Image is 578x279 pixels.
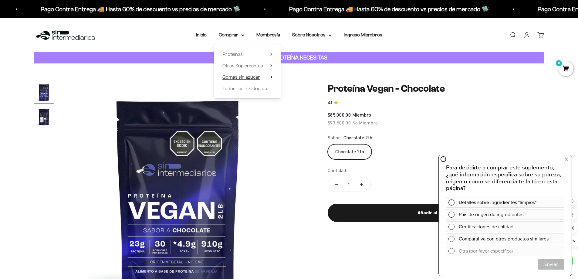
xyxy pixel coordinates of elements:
a: Inicio [196,32,207,37]
strong: CUANTA PROTEÍNA NECESITAS [251,54,327,61]
summary: Comprar [219,31,244,39]
h1: Proteína Vegan - Chocolate [328,83,544,94]
legend: Sabor: [328,134,341,142]
button: Aumentar cantidad [353,177,370,192]
button: Ir al artículo 1 [34,83,54,104]
span: Gomas sin azúcar [222,74,260,80]
button: Ir al artículo 2 [34,107,54,128]
summary: Otros Suplementos [222,62,272,70]
span: Otros Suplementos [222,63,263,68]
img: Proteína Vegan - Chocolate [34,83,54,102]
span: Proteínas [222,52,243,57]
a: Ingreso Miembros [344,32,382,37]
mark: 0 [555,60,563,67]
span: No Miembro [352,120,378,125]
button: Reducir cantidad [328,177,346,192]
a: Todos Los Productos [222,85,272,93]
summary: Gomas sin azúcar [222,73,272,81]
span: Chocolate 2lb [343,134,372,142]
p: Pago Contra Entrega 🚚 Hasta 60% de descuento vs precios de mercado 🛸 [289,4,489,14]
p: Pago Contra Entrega 🚚 Hasta 60% de descuento vs precios de mercado 🛸 [41,4,241,14]
label: Cantidad: [328,167,347,175]
span: 4.1 [328,100,332,106]
span: $93.500,00 [328,120,351,125]
iframe: zigpoll-iframe [439,155,572,276]
div: Añadir al carrito [340,209,532,217]
a: 4.14.1 de 5.0 estrellas [328,100,544,106]
a: 0 [558,66,573,73]
a: Membresía [256,32,280,37]
span: Miembro [352,112,371,117]
img: Proteína Vegan - Chocolate [34,107,54,127]
summary: Sobre Nosotros [292,31,332,39]
summary: Proteínas [222,50,272,58]
span: Todos Los Productos [222,86,267,91]
span: $85.000,00 [328,112,351,117]
button: Añadir al carrito [328,204,544,222]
